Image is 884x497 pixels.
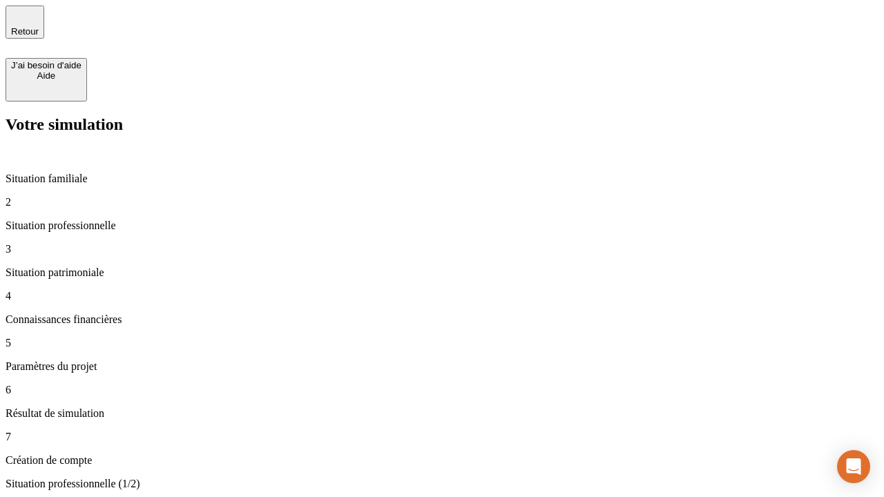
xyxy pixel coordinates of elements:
p: Connaissances financières [6,313,878,326]
p: 4 [6,290,878,302]
p: 3 [6,243,878,255]
p: Situation professionnelle (1/2) [6,478,878,490]
button: J’ai besoin d'aideAide [6,58,87,101]
h2: Votre simulation [6,115,878,134]
p: Situation familiale [6,173,878,185]
p: Résultat de simulation [6,407,878,420]
p: 6 [6,384,878,396]
p: 5 [6,337,878,349]
span: Retour [11,26,39,37]
div: J’ai besoin d'aide [11,60,81,70]
div: Aide [11,70,81,81]
p: 7 [6,431,878,443]
p: Paramètres du projet [6,360,878,373]
p: 2 [6,196,878,208]
button: Retour [6,6,44,39]
p: Situation patrimoniale [6,266,878,279]
p: Situation professionnelle [6,220,878,232]
p: Création de compte [6,454,878,467]
div: Open Intercom Messenger [837,450,870,483]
